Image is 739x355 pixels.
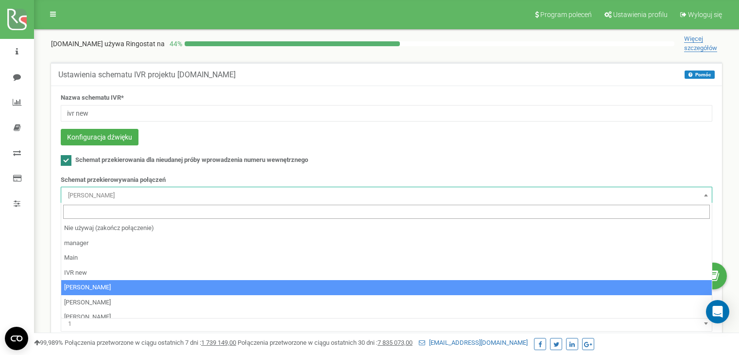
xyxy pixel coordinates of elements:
label: Nazwa schematu IVR* [61,93,124,103]
span: Więcej szczegółów [684,35,717,52]
li: [PERSON_NAME] [61,295,712,310]
span: Kamila Rzeszut [64,189,709,202]
span: Kamila Rzeszut [61,187,712,203]
span: 1 [61,315,712,332]
button: Konfiguracja dźwięku [61,129,138,145]
li: Nie używaj (zakończ połączenie) [61,221,712,236]
span: Schemat przekierowania dla nieudanej próby wprowadzenia numeru wewnętrznego [75,156,308,163]
p: [DOMAIN_NAME] [51,39,165,49]
u: 7 835 073,00 [378,339,412,346]
span: używa Ringostat na [104,40,165,48]
u: 1 739 149,00 [201,339,236,346]
li: [PERSON_NAME] [61,280,712,295]
button: Pomóc [685,71,715,79]
span: 99,989% [34,339,63,346]
li: Main [61,250,712,266]
span: Program poleceń [540,11,592,18]
li: IVR new [61,266,712,281]
a: [EMAIL_ADDRESS][DOMAIN_NAME] [419,339,528,346]
img: ringostat logo [7,9,27,30]
label: Schemat przekierowywania połączeń [61,176,166,185]
span: Ustawienia profilu [613,11,668,18]
li: [PERSON_NAME] [61,310,712,325]
div: Open Intercom Messenger [706,300,729,323]
span: Połączenia przetworzone w ciągu ostatnich 7 dni : [65,339,236,346]
span: 1 [64,317,709,331]
h5: Ustawienia schematu IVR projektu [DOMAIN_NAME] [58,71,236,79]
li: manager [61,236,712,251]
button: Open CMP widget [5,327,28,350]
p: 44 % [165,39,185,49]
span: Wyloguj się [688,11,722,18]
span: Połączenia przetworzone w ciągu ostatnich 30 dni : [238,339,412,346]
